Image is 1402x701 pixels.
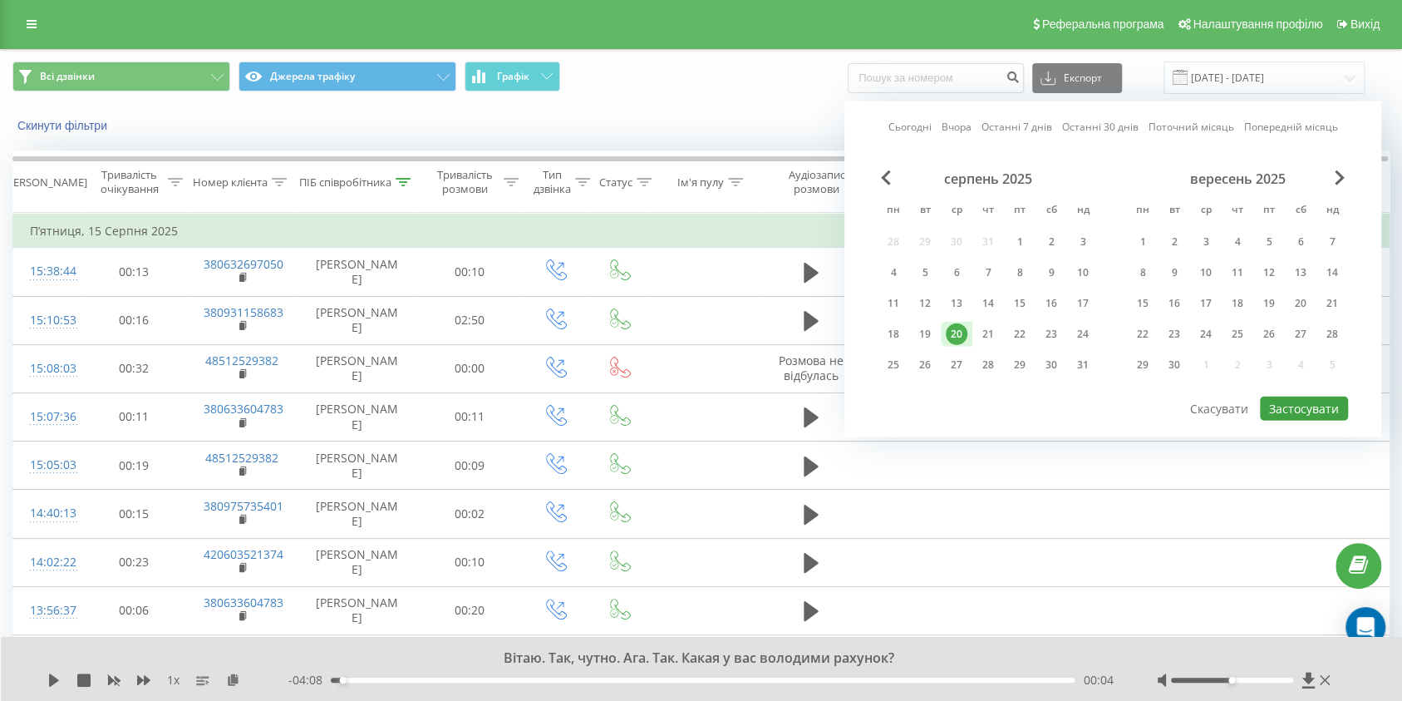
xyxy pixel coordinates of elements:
[1181,397,1257,421] button: Скасувати
[779,353,844,383] span: Розмова не відбулась
[1009,354,1031,376] div: 29
[1132,354,1154,376] div: 29
[1009,323,1031,345] div: 22
[1067,322,1099,347] div: нд 24 серп 2025 р.
[1285,230,1316,254] div: сб 6 вер 2025 р.
[1290,231,1311,253] div: 6
[914,293,936,314] div: 12
[946,354,967,376] div: 27
[1290,323,1311,345] div: 27
[96,168,164,196] div: Тривалість очікування
[946,293,967,314] div: 13
[1316,230,1348,254] div: нд 7 вер 2025 р.
[1004,291,1036,316] div: пт 15 серп 2025 р.
[1007,199,1032,224] abbr: п’ятниця
[878,291,909,316] div: пн 11 серп 2025 р.
[913,199,937,224] abbr: вівторок
[193,175,268,190] div: Номер клієнта
[13,215,1390,248] td: П’ятниця, 15 Серпня 2025
[878,260,909,285] div: пн 4 серп 2025 р.
[30,255,64,288] div: 15:38:44
[3,175,87,190] div: [PERSON_NAME]
[534,168,571,196] div: Тип дзвінка
[1190,260,1222,285] div: ср 10 вер 2025 р.
[416,392,523,441] td: 00:11
[81,586,187,634] td: 00:06
[1222,260,1253,285] div: чт 11 вер 2025 р.
[1163,323,1185,345] div: 23
[298,344,416,392] td: [PERSON_NAME]
[1290,262,1311,284] div: 13
[204,401,283,417] a: 380633604783
[909,291,941,316] div: вт 12 серп 2025 р.
[944,199,969,224] abbr: середа
[883,354,904,376] div: 25
[981,119,1052,135] a: Останні 7 днів
[1222,322,1253,347] div: чт 25 вер 2025 р.
[1193,199,1218,224] abbr: середа
[1132,262,1154,284] div: 8
[1036,230,1067,254] div: сб 2 серп 2025 р.
[1132,293,1154,314] div: 15
[1227,262,1248,284] div: 11
[298,538,416,586] td: [PERSON_NAME]
[775,168,858,196] div: Аудіозапис розмови
[977,354,999,376] div: 28
[1258,262,1280,284] div: 12
[416,538,523,586] td: 00:10
[1009,262,1031,284] div: 8
[205,450,278,466] a: 48512529382
[416,248,523,296] td: 00:10
[81,538,187,586] td: 00:23
[909,322,941,347] div: вт 19 серп 2025 р.
[1195,262,1217,284] div: 10
[30,401,64,433] div: 15:07:36
[909,260,941,285] div: вт 5 серп 2025 р.
[1190,230,1222,254] div: ср 3 вер 2025 р.
[1036,260,1067,285] div: сб 9 серп 2025 р.
[881,199,906,224] abbr: понеділок
[1127,260,1158,285] div: пн 8 вер 2025 р.
[1009,231,1031,253] div: 1
[1158,230,1190,254] div: вт 2 вер 2025 р.
[416,296,523,344] td: 02:50
[1072,262,1094,284] div: 10
[298,490,416,538] td: [PERSON_NAME]
[1127,170,1348,187] div: вересень 2025
[1067,291,1099,316] div: нд 17 серп 2025 р.
[883,262,904,284] div: 4
[298,296,416,344] td: [PERSON_NAME]
[40,70,95,83] span: Всі дзвінки
[1228,677,1235,684] div: Accessibility label
[239,62,456,91] button: Джерела трафіку
[1222,291,1253,316] div: чт 18 вер 2025 р.
[1195,293,1217,314] div: 17
[1127,230,1158,254] div: пн 1 вер 2025 р.
[1072,323,1094,345] div: 24
[1258,323,1280,345] div: 26
[416,634,523,683] td: 00:46
[416,344,523,392] td: 00:00
[972,260,1004,285] div: чт 7 серп 2025 р.
[881,170,891,185] span: Previous Month
[1036,291,1067,316] div: сб 16 серп 2025 р.
[12,62,230,91] button: Всі дзвінки
[298,248,416,296] td: [PERSON_NAME]
[1316,291,1348,316] div: нд 21 вер 2025 р.
[1320,199,1345,224] abbr: неділя
[1036,322,1067,347] div: сб 23 серп 2025 р.
[1132,231,1154,253] div: 1
[1335,170,1345,185] span: Next Month
[1321,231,1343,253] div: 7
[972,291,1004,316] div: чт 14 серп 2025 р.
[81,344,187,392] td: 00:32
[205,353,278,368] a: 48512529382
[1127,291,1158,316] div: пн 15 вер 2025 р.
[1258,293,1280,314] div: 19
[1195,323,1217,345] div: 24
[914,323,936,345] div: 19
[1158,260,1190,285] div: вт 9 вер 2025 р.
[1227,231,1248,253] div: 4
[1253,291,1285,316] div: пт 19 вер 2025 р.
[1072,231,1094,253] div: 3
